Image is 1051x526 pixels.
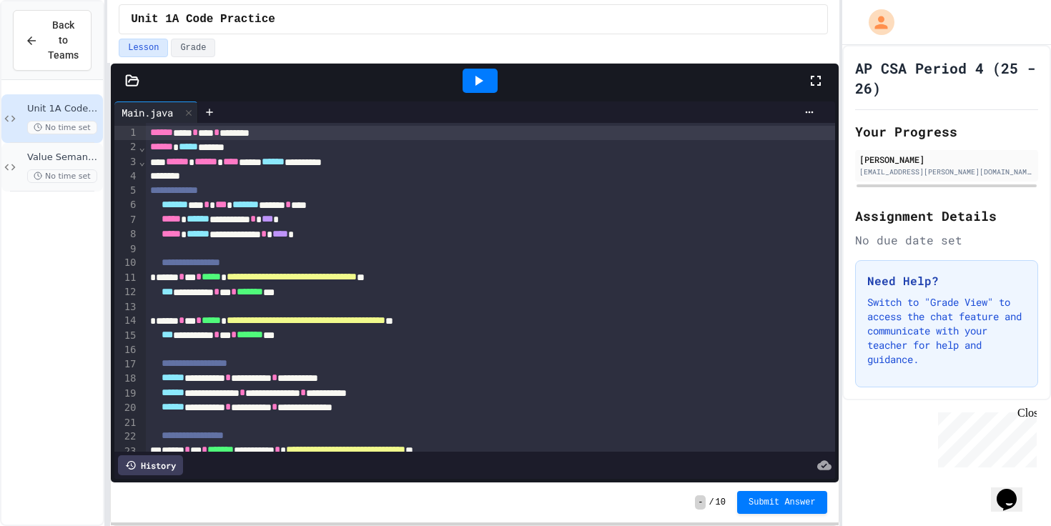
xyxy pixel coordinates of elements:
[119,39,168,57] button: Lesson
[991,469,1037,512] iframe: chat widget
[855,121,1038,142] h2: Your Progress
[867,272,1026,289] h3: Need Help?
[867,295,1026,367] p: Switch to "Grade View" to access the chat feature and communicate with your teacher for help and ...
[114,372,138,386] div: 18
[114,155,138,169] div: 3
[114,271,138,285] div: 11
[855,58,1038,98] h1: AP CSA Period 4 (25 - 26)
[114,285,138,299] div: 12
[114,184,138,198] div: 5
[6,6,99,91] div: Chat with us now!Close
[114,101,198,123] div: Main.java
[118,455,183,475] div: History
[855,232,1038,249] div: No due date set
[46,18,79,63] span: Back to Teams
[114,105,180,120] div: Main.java
[114,430,138,444] div: 22
[114,314,138,328] div: 14
[709,497,714,508] span: /
[114,343,138,357] div: 16
[854,6,898,39] div: My Account
[749,497,816,508] span: Submit Answer
[716,497,726,508] span: 10
[114,198,138,212] div: 6
[139,156,146,167] span: Fold line
[27,103,100,115] span: Unit 1A Code Practice
[114,227,138,242] div: 8
[13,10,92,71] button: Back to Teams
[139,142,146,153] span: Fold line
[114,401,138,415] div: 20
[114,329,138,343] div: 15
[114,445,138,459] div: 23
[114,126,138,140] div: 1
[131,11,275,28] span: Unit 1A Code Practice
[114,140,138,154] div: 2
[114,213,138,227] div: 7
[114,416,138,430] div: 21
[932,407,1037,467] iframe: chat widget
[27,121,97,134] span: No time set
[171,39,215,57] button: Grade
[855,206,1038,226] h2: Assignment Details
[114,357,138,372] div: 17
[859,167,1034,177] div: [EMAIL_ADDRESS][PERSON_NAME][DOMAIN_NAME]
[695,495,706,510] span: -
[114,387,138,401] div: 19
[114,242,138,257] div: 9
[114,256,138,270] div: 10
[859,153,1034,166] div: [PERSON_NAME]
[114,300,138,314] div: 13
[27,152,100,164] span: Value Semantics Notes
[114,169,138,184] div: 4
[737,491,827,514] button: Submit Answer
[27,169,97,183] span: No time set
